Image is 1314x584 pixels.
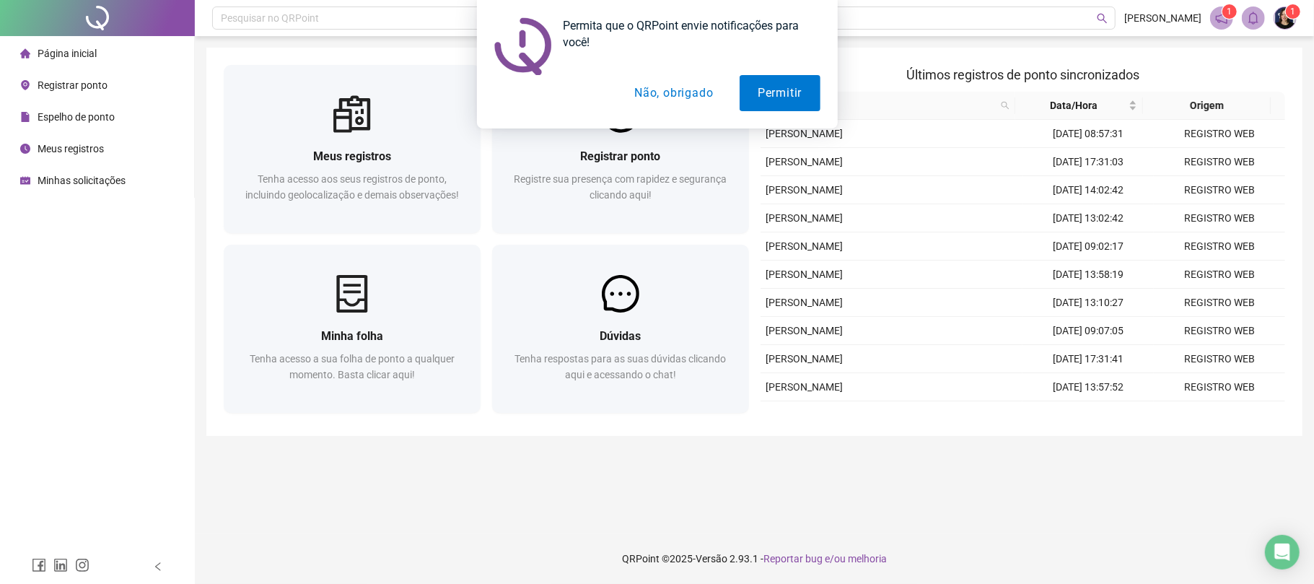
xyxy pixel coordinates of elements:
td: [DATE] 17:31:03 [1022,148,1154,176]
td: REGISTRO WEB [1154,204,1285,232]
a: Meus registrosTenha acesso aos seus registros de ponto, incluindo geolocalização e demais observa... [224,65,481,233]
td: [DATE] 14:02:42 [1022,176,1154,204]
span: [PERSON_NAME] [766,128,844,139]
span: Tenha acesso aos seus registros de ponto, incluindo geolocalização e demais observações! [245,173,459,201]
img: notification icon [494,17,552,75]
span: Registrar ponto [580,149,660,163]
span: Meus registros [38,143,104,154]
span: [PERSON_NAME] [766,240,844,252]
span: [PERSON_NAME] [766,297,844,308]
span: Registre sua presença com rapidez e segurança clicando aqui! [514,173,727,201]
td: REGISTRO WEB [1154,261,1285,289]
span: linkedin [53,558,68,572]
div: Permita que o QRPoint envie notificações para você! [552,17,820,51]
td: REGISTRO WEB [1154,373,1285,401]
span: Tenha respostas para as suas dúvidas clicando aqui e acessando o chat! [514,353,726,380]
td: [DATE] 09:02:17 [1022,232,1154,261]
span: [PERSON_NAME] [766,184,844,196]
td: [DATE] 13:02:42 [1022,204,1154,232]
td: REGISTRO WEB [1154,401,1285,430]
div: Open Intercom Messenger [1265,535,1300,570]
span: Meus registros [313,149,391,163]
span: [PERSON_NAME] [766,212,844,224]
td: REGISTRO WEB [1154,289,1285,317]
td: REGISTRO WEB [1154,120,1285,148]
td: [DATE] 08:57:31 [1022,120,1154,148]
td: [DATE] 13:02:10 [1022,401,1154,430]
span: Versão [696,553,727,565]
a: Registrar pontoRegistre sua presença com rapidez e segurança clicando aqui! [492,65,749,233]
span: schedule [20,175,30,186]
span: Minhas solicitações [38,175,126,186]
button: Permitir [740,75,820,111]
span: Tenha acesso a sua folha de ponto a qualquer momento. Basta clicar aqui! [250,353,455,380]
span: Reportar bug e/ou melhoria [763,553,887,565]
td: REGISTRO WEB [1154,345,1285,373]
span: [PERSON_NAME] [766,381,844,393]
td: REGISTRO WEB [1154,232,1285,261]
span: clock-circle [20,144,30,154]
span: [PERSON_NAME] [766,353,844,365]
span: [PERSON_NAME] [766,325,844,336]
span: left [153,562,163,572]
td: REGISTRO WEB [1154,148,1285,176]
td: [DATE] 13:58:19 [1022,261,1154,289]
button: Não, obrigado [616,75,731,111]
a: Minha folhaTenha acesso a sua folha de ponto a qualquer momento. Basta clicar aqui! [224,245,481,413]
td: REGISTRO WEB [1154,176,1285,204]
span: [PERSON_NAME] [766,269,844,280]
span: Dúvidas [600,329,641,343]
span: [PERSON_NAME] [766,156,844,167]
td: [DATE] 17:31:41 [1022,345,1154,373]
span: facebook [32,558,46,572]
span: instagram [75,558,89,572]
span: Minha folha [321,329,383,343]
footer: QRPoint © 2025 - 2.93.1 - [195,533,1314,584]
td: REGISTRO WEB [1154,317,1285,345]
td: [DATE] 13:57:52 [1022,373,1154,401]
a: DúvidasTenha respostas para as suas dúvidas clicando aqui e acessando o chat! [492,245,749,413]
td: [DATE] 13:10:27 [1022,289,1154,317]
td: [DATE] 09:07:05 [1022,317,1154,345]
